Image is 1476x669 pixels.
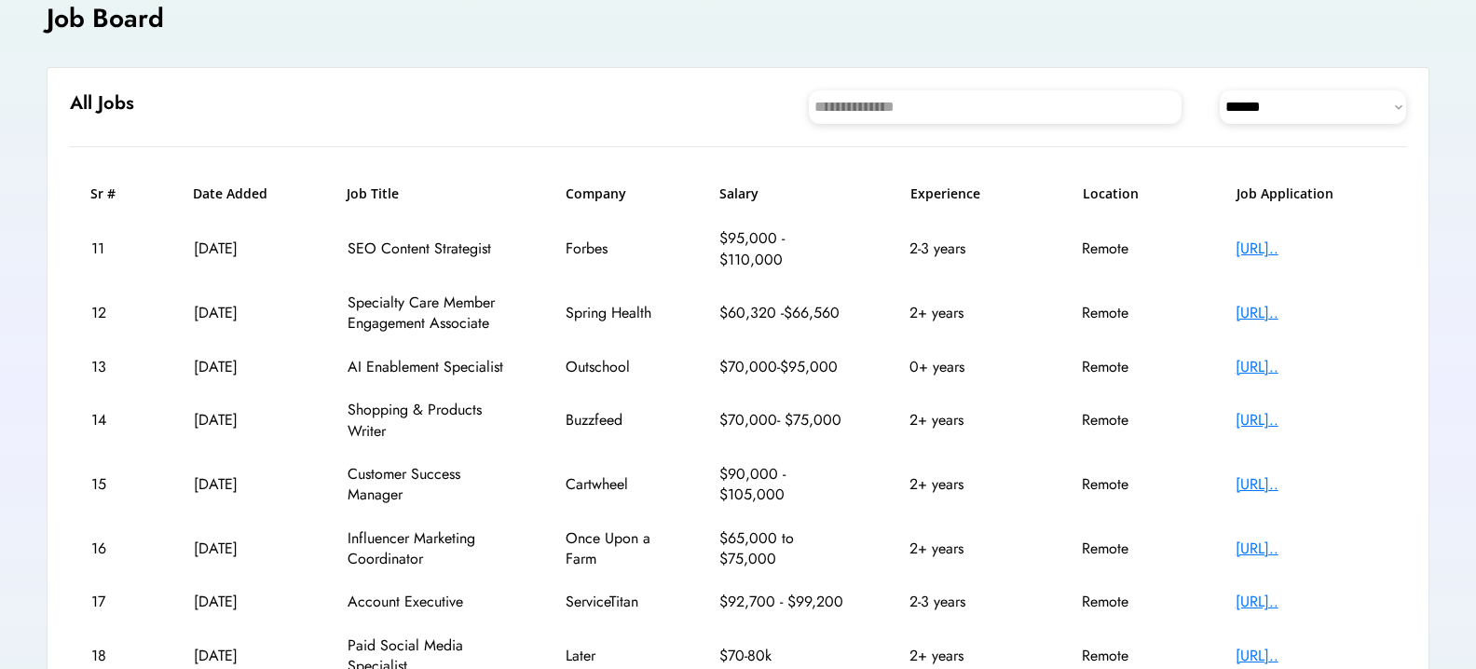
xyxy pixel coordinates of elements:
div: Spring Health [566,303,659,323]
div: 2+ years [909,474,1021,495]
div: Influencer Marketing Coordinator [348,528,506,570]
div: Once Upon a Farm [566,528,659,570]
div: [URL].. [1236,592,1385,612]
div: Remote [1082,303,1175,323]
div: AI Enablement Specialist [348,357,506,377]
div: $70,000-$95,000 [719,357,850,377]
div: [URL].. [1236,474,1385,495]
div: Outschool [566,357,659,377]
div: [DATE] [194,592,287,612]
div: 14 [91,410,133,430]
div: 16 [91,539,133,559]
div: [URL].. [1236,410,1385,430]
div: Specialty Care Member Engagement Associate [348,293,506,334]
div: $70-80k [719,646,850,666]
div: $60,320 -$66,560 [719,303,850,323]
div: 0+ years [909,357,1021,377]
h6: Experience [910,184,1022,203]
div: 11 [91,239,133,259]
div: [URL].. [1236,539,1385,559]
div: SEO Content Strategist [348,239,506,259]
h6: Job Title [347,184,399,203]
div: 15 [91,474,133,495]
h6: Date Added [193,184,286,203]
div: 12 [91,303,133,323]
h6: Sr # [90,184,132,203]
div: 2+ years [909,539,1021,559]
div: Remote [1082,539,1175,559]
div: [DATE] [194,239,287,259]
div: 13 [91,357,133,377]
div: Forbes [566,239,659,259]
div: 2-3 years [909,592,1021,612]
div: ServiceTitan [566,592,659,612]
div: $95,000 - $110,000 [719,228,850,270]
div: $92,700 - $99,200 [719,592,850,612]
div: $70,000- $75,000 [719,410,850,430]
div: Remote [1082,239,1175,259]
div: Remote [1082,592,1175,612]
div: Account Executive [348,592,506,612]
div: Cartwheel [566,474,659,495]
div: [DATE] [194,410,287,430]
div: $65,000 to $75,000 [719,528,850,570]
div: 2+ years [909,410,1021,430]
div: Buzzfeed [566,410,659,430]
div: 18 [91,646,133,666]
div: 2+ years [909,303,1021,323]
div: 17 [91,592,133,612]
div: Remote [1082,357,1175,377]
div: Remote [1082,410,1175,430]
div: [URL].. [1236,357,1385,377]
div: [DATE] [194,357,287,377]
div: Remote [1082,474,1175,495]
h6: Job Application [1237,184,1386,203]
div: [URL].. [1236,646,1385,666]
h6: Company [566,184,659,203]
div: Shopping & Products Writer [348,400,506,442]
div: [URL].. [1236,303,1385,323]
div: Later [566,646,659,666]
div: [DATE] [194,474,287,495]
div: [URL].. [1236,239,1385,259]
div: 2-3 years [909,239,1021,259]
div: Customer Success Manager [348,464,506,506]
div: Remote [1082,646,1175,666]
div: [DATE] [194,303,287,323]
div: 2+ years [909,646,1021,666]
div: $90,000 - $105,000 [719,464,850,506]
div: [DATE] [194,539,287,559]
h6: Salary [719,184,850,203]
h6: Location [1083,184,1176,203]
div: [DATE] [194,646,287,666]
h6: All Jobs [70,90,134,116]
